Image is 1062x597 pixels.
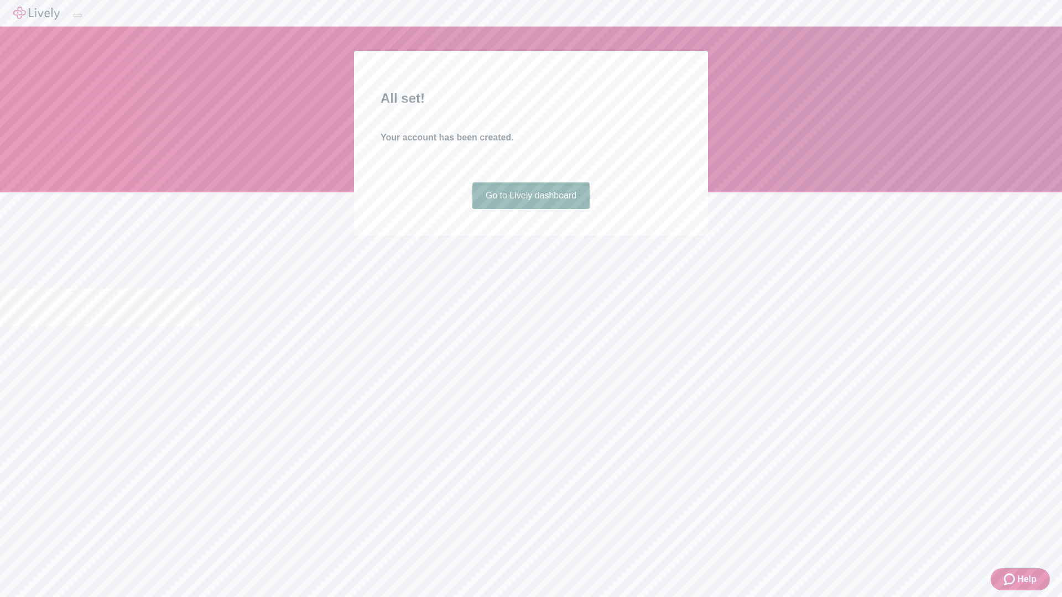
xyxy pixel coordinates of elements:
[472,182,590,209] a: Go to Lively dashboard
[1004,573,1017,586] svg: Zendesk support icon
[73,14,82,17] button: Log out
[991,568,1050,590] button: Zendesk support iconHelp
[13,7,60,20] img: Lively
[381,88,681,108] h2: All set!
[1017,573,1037,586] span: Help
[381,131,681,144] h4: Your account has been created.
